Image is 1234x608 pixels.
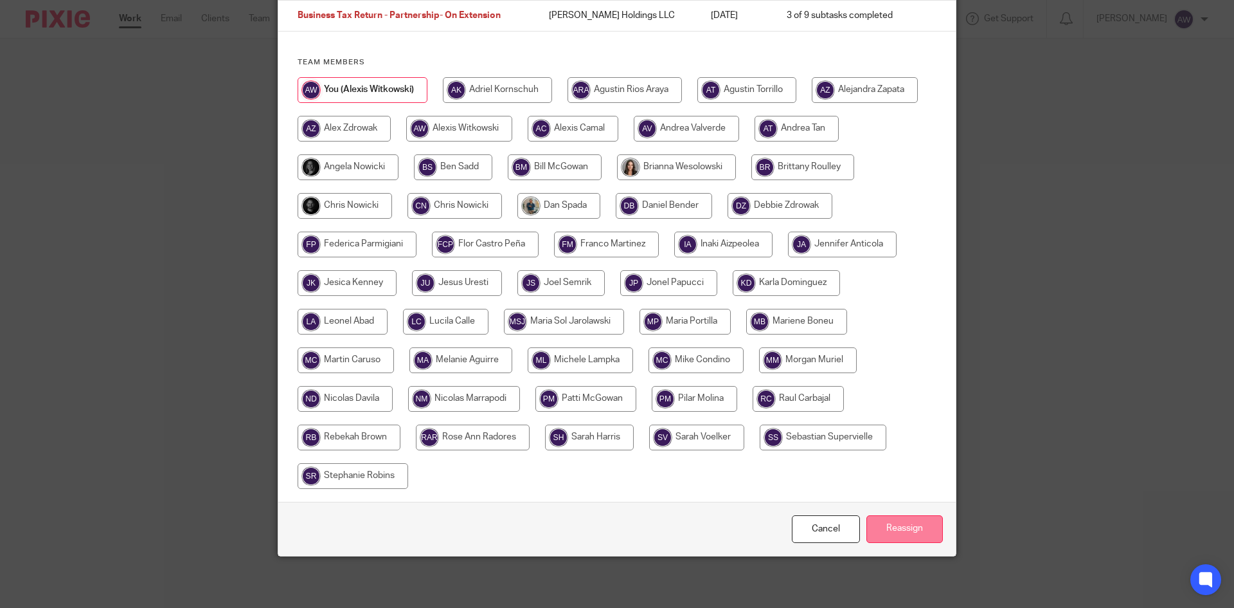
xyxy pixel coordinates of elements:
[298,57,936,68] h4: Team members
[866,515,943,543] input: Reassign
[774,1,915,32] td: 3 of 9 subtasks completed
[549,9,685,22] p: [PERSON_NAME] Holdings LLC
[792,515,860,543] a: Close this dialog window
[298,12,501,21] span: Business Tax Return - Partnership- On Extension
[711,9,761,22] p: [DATE]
